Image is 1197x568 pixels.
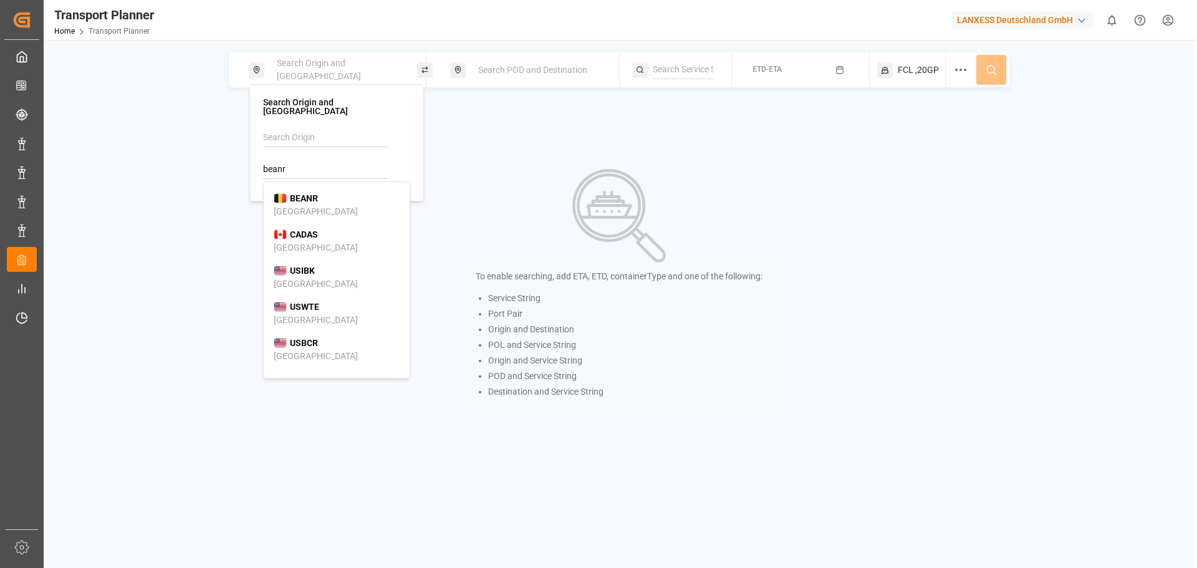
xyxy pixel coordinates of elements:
[274,241,358,254] div: [GEOGRAPHIC_DATA]
[290,266,315,276] b: USIBK
[488,370,762,383] li: POD and Service String
[572,169,666,262] img: Search
[952,11,1093,29] div: LANXESS Deutschland GmbH
[277,58,361,81] span: Search Origin and [GEOGRAPHIC_DATA]
[263,128,388,147] input: Search Origin
[263,98,410,115] h4: Search Origin and [GEOGRAPHIC_DATA]
[263,160,388,179] input: Search POL
[488,307,762,320] li: Port Pair
[898,64,913,77] span: FCL
[653,60,713,79] input: Search Service String
[290,302,319,312] b: USWTE
[488,292,762,305] li: Service String
[274,302,287,312] img: country
[274,266,287,276] img: country
[290,229,318,239] b: CADAS
[54,27,75,36] a: Home
[488,323,762,336] li: Origin and Destination
[752,65,782,74] span: ETD-ETA
[915,64,939,77] span: ,20GP
[488,339,762,352] li: POL and Service String
[488,385,762,398] li: Destination and Service String
[274,193,287,203] img: country
[290,338,318,348] b: USBCR
[478,65,587,75] span: Search POD and Destination
[290,193,318,203] b: BEANR
[739,58,862,82] button: ETD-ETA
[488,354,762,367] li: Origin and Service String
[952,8,1098,32] button: LANXESS Deutschland GmbH
[1126,6,1154,34] button: Help Center
[274,277,358,291] div: [GEOGRAPHIC_DATA]
[54,6,154,24] div: Transport Planner
[274,205,358,218] div: [GEOGRAPHIC_DATA]
[1098,6,1126,34] button: show 0 new notifications
[274,314,358,327] div: [GEOGRAPHIC_DATA]
[274,338,287,348] img: country
[274,229,287,239] img: country
[274,350,358,363] div: [GEOGRAPHIC_DATA]
[476,270,762,283] p: To enable searching, add ETA, ETD, containerType and one of the following:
